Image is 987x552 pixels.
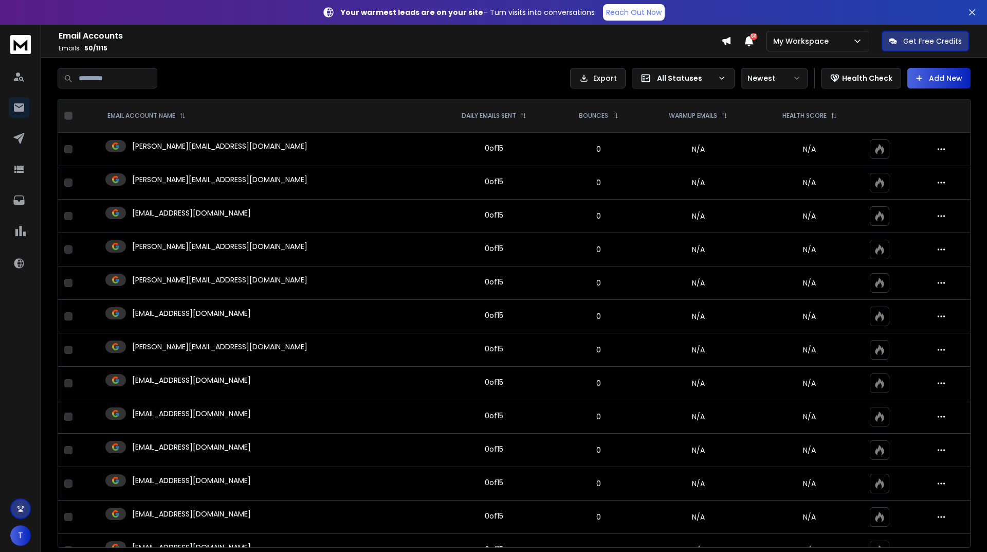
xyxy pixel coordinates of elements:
div: 0 of 15 [485,477,503,488]
td: N/A [641,501,755,534]
button: Get Free Credits [882,31,969,51]
p: [PERSON_NAME][EMAIL_ADDRESS][DOMAIN_NAME] [132,342,307,352]
p: 0 [562,345,635,355]
p: [EMAIL_ADDRESS][DOMAIN_NAME] [132,442,251,452]
p: Emails : [59,44,721,52]
button: Add New [907,68,971,88]
p: [EMAIL_ADDRESS][DOMAIN_NAME] [132,475,251,486]
p: 0 [562,478,635,489]
p: [PERSON_NAME][EMAIL_ADDRESS][DOMAIN_NAME] [132,174,307,185]
p: N/A [762,412,857,422]
td: N/A [641,367,755,400]
p: N/A [762,445,857,455]
h1: Email Accounts [59,30,721,42]
td: N/A [641,400,755,434]
p: – Turn visits into conversations [341,7,595,17]
p: 0 [562,378,635,388]
p: N/A [762,378,857,388]
span: 50 / 1115 [84,44,107,52]
div: 0 of 15 [485,344,503,354]
div: EMAIL ACCOUNT NAME [107,112,186,120]
p: N/A [762,311,857,322]
div: 0 of 15 [485,143,503,153]
button: Newest [741,68,808,88]
p: Reach Out Now [606,7,662,17]
p: Health Check [842,73,892,83]
div: 0 of 15 [485,411,503,421]
p: N/A [762,244,857,255]
p: 0 [562,278,635,288]
p: WARMUP EMAILS [669,112,717,120]
button: T [10,525,31,546]
a: Reach Out Now [603,4,665,21]
strong: Your warmest leads are on your site [341,7,483,17]
p: HEALTH SCORE [782,112,827,120]
p: N/A [762,177,857,188]
img: logo [10,35,31,54]
p: [EMAIL_ADDRESS][DOMAIN_NAME] [132,308,251,318]
td: N/A [641,166,755,200]
div: 0 of 15 [485,444,503,454]
td: N/A [641,233,755,266]
td: N/A [641,434,755,467]
p: N/A [762,345,857,355]
span: 50 [750,33,757,40]
p: [EMAIL_ADDRESS][DOMAIN_NAME] [132,408,251,419]
td: N/A [641,133,755,166]
td: N/A [641,300,755,333]
p: BOUNCES [579,112,608,120]
p: 0 [562,412,635,422]
td: N/A [641,467,755,501]
td: N/A [641,266,755,300]
div: 0 of 15 [485,377,503,387]
div: 0 of 15 [485,310,503,320]
p: All Statuses [657,73,714,83]
p: 0 [562,244,635,255]
button: Export [570,68,626,88]
p: DAILY EMAILS SENT [462,112,516,120]
p: 0 [562,512,635,522]
p: 0 [562,311,635,322]
p: N/A [762,144,857,154]
p: N/A [762,478,857,489]
div: 0 of 15 [485,210,503,220]
p: N/A [762,512,857,522]
p: 0 [562,211,635,221]
p: [EMAIL_ADDRESS][DOMAIN_NAME] [132,375,251,385]
div: 0 of 15 [485,277,503,287]
td: N/A [641,200,755,233]
p: N/A [762,278,857,288]
button: Health Check [821,68,901,88]
p: Get Free Credits [903,36,962,46]
p: [EMAIL_ADDRESS][DOMAIN_NAME] [132,208,251,218]
div: 0 of 15 [485,176,503,187]
p: N/A [762,211,857,221]
p: [EMAIL_ADDRESS][DOMAIN_NAME] [132,509,251,519]
p: 0 [562,177,635,188]
p: [PERSON_NAME][EMAIL_ADDRESS][DOMAIN_NAME] [132,141,307,151]
div: 0 of 15 [485,243,503,254]
p: [PERSON_NAME][EMAIL_ADDRESS][DOMAIN_NAME] [132,241,307,252]
p: [PERSON_NAME][EMAIL_ADDRESS][DOMAIN_NAME] [132,275,307,285]
p: 0 [562,445,635,455]
p: My Workspace [773,36,833,46]
td: N/A [641,333,755,367]
p: 0 [562,144,635,154]
div: 0 of 15 [485,511,503,521]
